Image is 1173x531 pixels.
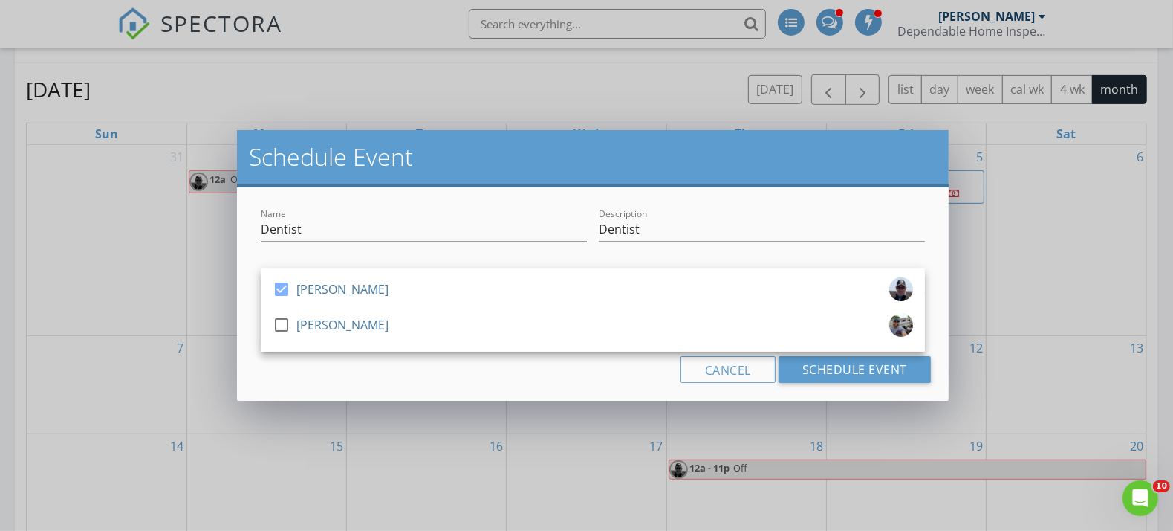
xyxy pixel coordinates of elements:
span: 10 [1153,480,1170,492]
div: [PERSON_NAME] [296,313,389,337]
iframe: Intercom live chat [1122,480,1158,516]
img: jim_photo.jpg [889,277,913,301]
div: [PERSON_NAME] [296,277,389,301]
img: 20200214_082602.jpg [889,313,913,337]
button: Cancel [680,356,776,383]
h2: Schedule Event [249,142,937,172]
button: Schedule Event [779,356,931,383]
